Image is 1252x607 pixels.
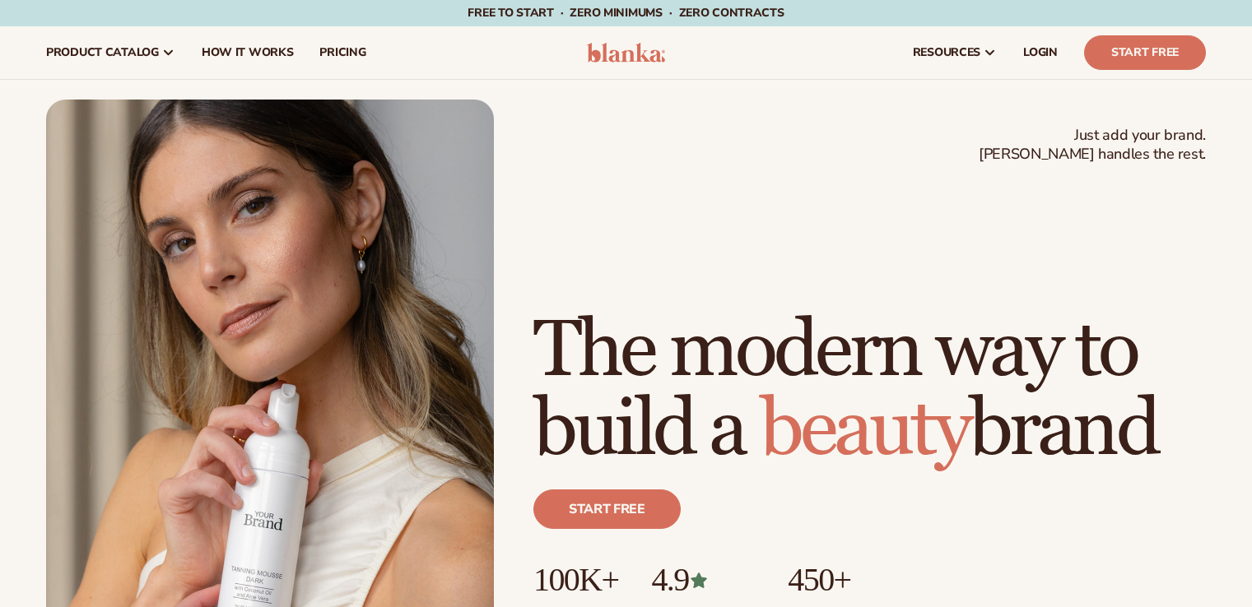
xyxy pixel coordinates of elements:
[1010,26,1071,79] a: LOGIN
[533,489,681,529] a: Start free
[1084,35,1206,70] a: Start Free
[788,562,912,598] p: 450+
[533,312,1206,470] h1: The modern way to build a brand
[533,562,618,598] p: 100K+
[33,26,188,79] a: product catalog
[760,382,969,478] span: beauty
[468,5,784,21] span: Free to start · ZERO minimums · ZERO contracts
[46,46,159,59] span: product catalog
[651,562,755,598] p: 4.9
[188,26,307,79] a: How It Works
[202,46,294,59] span: How It Works
[587,43,665,63] img: logo
[913,46,980,59] span: resources
[900,26,1010,79] a: resources
[979,126,1206,164] span: Just add your brand. [PERSON_NAME] handles the rest.
[319,46,365,59] span: pricing
[306,26,379,79] a: pricing
[1023,46,1058,59] span: LOGIN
